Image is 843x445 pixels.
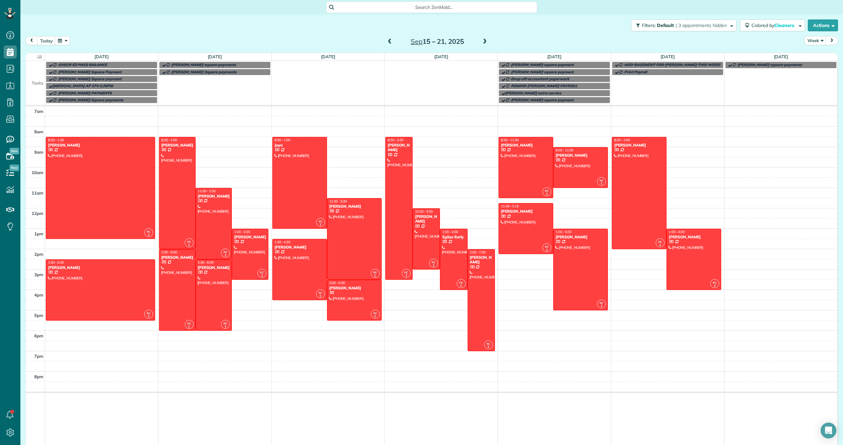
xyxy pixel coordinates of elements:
[470,255,493,265] div: [PERSON_NAME]
[657,22,674,28] span: Default
[95,54,109,59] a: [DATE]
[432,260,435,264] span: FC
[161,250,177,254] span: 2:00 - 6:00
[373,271,377,274] span: FC
[740,19,805,31] button: Colored byCleaners
[511,76,569,81] span: Drop off accountant paperwork
[58,97,123,102] span: [PERSON_NAME] Square payments
[511,83,578,88] span: REMIND [PERSON_NAME] PAYROLL
[58,91,112,95] span: [PERSON_NAME] PAYMENTS
[404,271,408,274] span: FC
[34,129,43,134] span: 8am
[459,281,463,284] span: FC
[172,62,236,67] span: [PERSON_NAME] square payments
[668,235,719,239] div: [PERSON_NAME]
[187,322,191,325] span: FC
[676,22,727,28] span: | 3 appointments hidden
[34,333,43,338] span: 6pm
[505,91,561,95] span: [PERSON_NAME] extra service
[487,342,490,346] span: FC
[185,242,193,248] small: 1
[234,235,266,239] div: [PERSON_NAME]
[821,423,836,438] div: Open Intercom Messenger
[669,230,685,234] span: 1:00 - 4:00
[597,181,606,187] small: 1
[826,36,838,45] button: next
[34,313,43,318] span: 5pm
[224,250,227,254] span: FC
[58,62,107,67] span: CHECK EZ PASS BALANCE
[58,69,122,74] span: [PERSON_NAME] Square Payment
[275,240,290,244] span: 1:30 - 4:30
[501,138,519,142] span: 8:30 - 11:30
[321,54,335,59] a: [DATE]
[628,19,737,31] a: Filters: Default | 3 appointments hidden
[260,271,264,274] span: FC
[511,97,574,102] span: [PERSON_NAME] square payment
[614,138,630,142] span: 8:30 - 2:00
[274,245,325,249] div: [PERSON_NAME]
[545,245,549,249] span: FC
[185,324,193,330] small: 1
[329,199,347,203] span: 11:30 - 3:30
[751,22,797,28] span: Colored by
[198,265,230,270] div: [PERSON_NAME]
[48,138,64,142] span: 8:30 - 1:30
[555,153,606,158] div: [PERSON_NAME]
[145,232,153,238] small: 1
[545,189,549,193] span: FC
[147,230,150,233] span: FC
[34,231,43,236] span: 1pm
[221,324,230,330] small: 1
[316,222,325,228] small: 1
[543,247,551,253] small: 1
[34,292,43,298] span: 4pm
[543,191,551,197] small: 1
[32,211,43,216] span: 12pm
[556,230,571,234] span: 1:00 - 5:00
[10,165,19,171] span: New
[556,148,573,152] span: 9:00 - 11:00
[187,240,191,244] span: FC
[48,143,153,147] div: [PERSON_NAME]
[161,143,194,147] div: [PERSON_NAME]
[234,230,250,234] span: 1:00 - 3:30
[614,143,665,147] div: [PERSON_NAME]
[511,62,574,67] span: [PERSON_NAME] square payment
[48,260,64,265] span: 2:30 - 5:30
[713,281,717,284] span: FC
[600,301,603,305] span: FC
[319,291,322,295] span: FC
[402,273,410,279] small: 1
[774,54,788,59] a: [DATE]
[429,262,438,269] small: 1
[147,311,150,315] span: FC
[34,272,43,277] span: 3pm
[224,322,227,325] span: FC
[34,374,43,379] span: 8pm
[221,252,230,258] small: 1
[658,240,662,244] span: FC
[624,69,647,74] span: Print Payroll
[52,83,113,88] span: [MEDICAL_DATA] AT 174 1:30PM
[411,37,422,45] span: Sep
[396,38,478,45] h2: 15 – 21, 2025
[275,138,290,142] span: 8:30 - 1:00
[442,235,465,239] div: Egiisa Early
[371,273,379,279] small: 1
[258,273,266,279] small: 1
[774,22,795,28] span: Cleaners
[388,138,403,142] span: 8:30 - 3:30
[32,170,43,175] span: 10am
[511,69,574,74] span: [PERSON_NAME] square payment
[373,311,377,315] span: FC
[457,283,465,289] small: 1
[329,204,380,209] div: [PERSON_NAME]
[34,149,43,155] span: 9am
[198,194,230,198] div: [PERSON_NAME]
[555,235,606,239] div: [PERSON_NAME]
[34,251,43,257] span: 2pm
[319,220,322,223] span: FC
[387,143,411,152] div: [PERSON_NAME]
[661,54,675,59] a: [DATE]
